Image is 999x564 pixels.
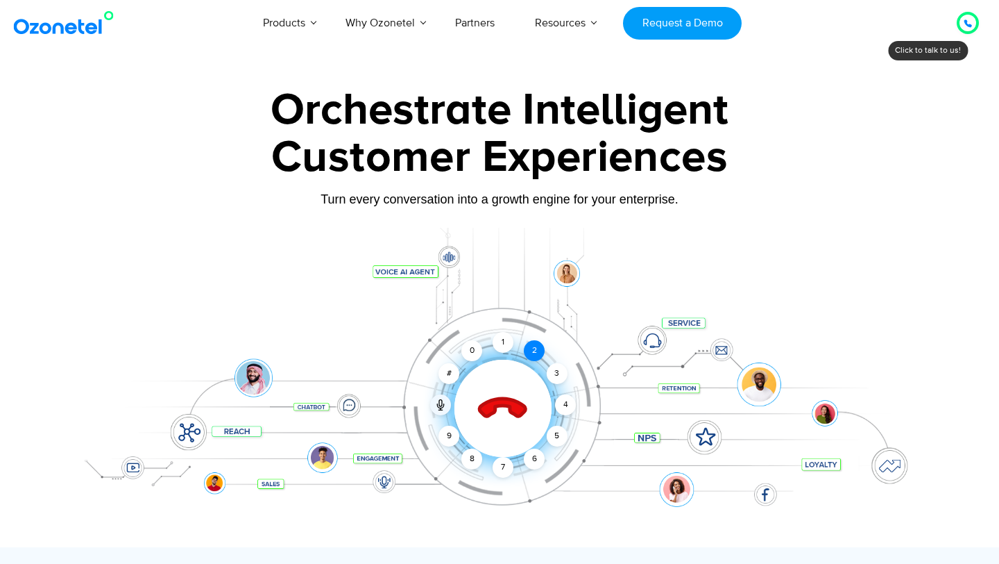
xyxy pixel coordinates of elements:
div: 1 [493,332,513,353]
div: # [438,363,459,384]
div: 8 [461,449,482,470]
div: 7 [493,457,513,478]
div: 9 [438,426,459,447]
div: 0 [461,340,482,361]
div: 6 [524,449,545,470]
div: Turn every conversation into a growth engine for your enterprise. [66,192,933,207]
div: 4 [555,395,576,415]
div: 2 [524,340,545,361]
div: 5 [547,426,567,447]
a: Request a Demo [623,7,742,40]
div: Orchestrate Intelligent [66,88,933,133]
div: Customer Experiences [66,124,933,191]
div: 3 [547,363,567,384]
